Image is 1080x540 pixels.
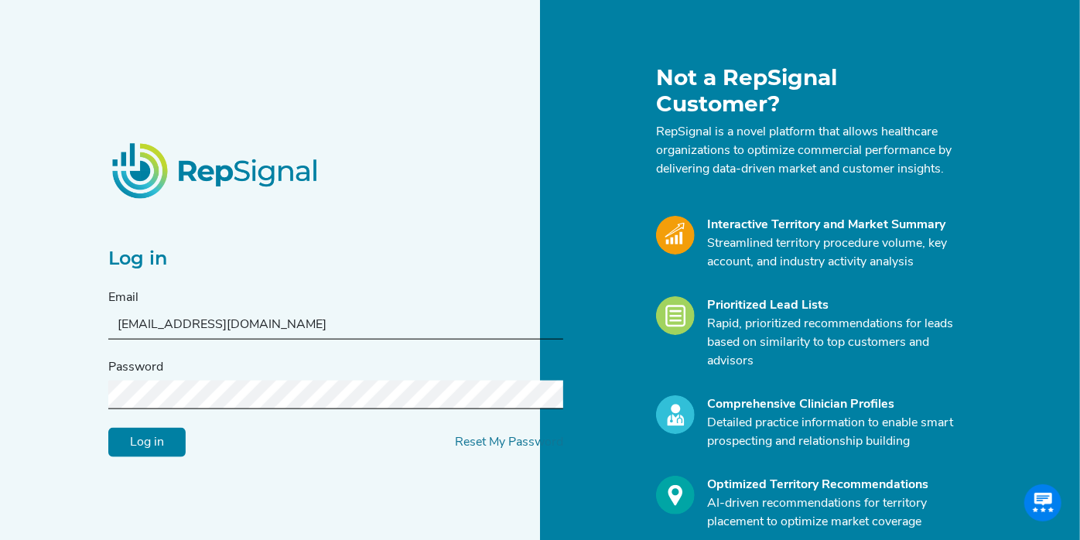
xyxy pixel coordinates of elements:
[108,358,163,377] label: Password
[707,414,962,451] p: Detailed practice information to enable smart prospecting and relationship building
[707,315,962,371] p: Rapid, prioritized recommendations for leads based on similarity to top customers and advisors
[535,316,554,334] keeper-lock: Open Keeper Popup
[93,124,339,217] img: RepSignalLogo.20539ed3.png
[707,296,962,315] div: Prioritized Lead Lists
[535,385,554,404] keeper-lock: Open Keeper Popup
[656,216,695,255] img: Market_Icon.a700a4ad.svg
[707,216,962,234] div: Interactive Territory and Market Summary
[455,436,563,448] a: Reset My Password
[656,476,695,514] img: Optimize_Icon.261f85db.svg
[656,123,962,179] p: RepSignal is a novel platform that allows healthcare organizations to optimize commercial perform...
[656,395,695,434] img: Profile_Icon.739e2aba.svg
[707,234,962,272] p: Streamlined territory procedure volume, key account, and industry activity analysis
[108,427,186,456] input: Log in
[656,296,695,335] img: Leads_Icon.28e8c528.svg
[707,476,962,494] div: Optimized Territory Recommendations
[707,395,962,414] div: Comprehensive Clinician Profiles
[108,248,563,270] h2: Log in
[707,494,962,531] p: AI-driven recommendations for territory placement to optimize market coverage
[108,289,138,307] label: Email
[656,65,962,117] h1: Not a RepSignal Customer?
